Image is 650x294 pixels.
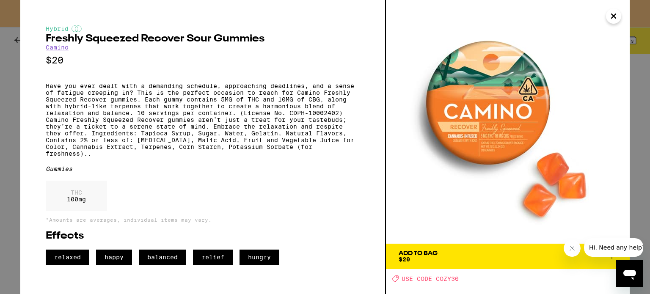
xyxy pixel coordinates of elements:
[67,189,86,196] p: THC
[616,260,643,287] iframe: Button to launch messaging window
[46,217,360,223] p: *Amounts are averages, individual items may vary.
[399,250,438,256] div: Add To Bag
[5,6,61,13] span: Hi. Need any help?
[46,25,360,32] div: Hybrid
[46,44,69,51] a: Camino
[240,250,279,265] span: hungry
[399,256,410,263] span: $20
[564,240,581,257] iframe: Close message
[139,250,186,265] span: balanced
[46,181,107,211] div: 100 mg
[46,250,89,265] span: relaxed
[46,55,360,66] p: $20
[606,8,621,24] button: Close
[386,244,630,269] button: Add To Bag$20
[46,231,360,241] h2: Effects
[402,275,459,282] span: USE CODE COZY30
[46,34,360,44] h2: Freshly Squeezed Recover Sour Gummies
[584,238,643,257] iframe: Message from company
[96,250,132,265] span: happy
[193,250,233,265] span: relief
[46,82,360,157] p: Have you ever dealt with a demanding schedule, approaching deadlines, and a sense of fatigue cree...
[72,25,82,32] img: hybridColor.svg
[46,165,360,172] div: Gummies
